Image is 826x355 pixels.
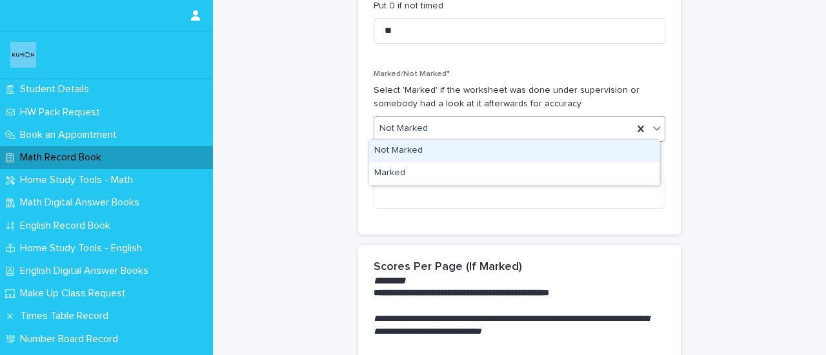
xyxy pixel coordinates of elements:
[369,162,660,185] div: Marked
[374,70,450,78] span: Marked/Not Marked
[15,242,152,254] p: Home Study Tools - English
[15,129,127,141] p: Book an Appointment
[15,174,143,186] p: Home Study Tools - Math
[10,42,36,68] img: o6XkwfS7S2qhyeB9lxyF
[15,287,136,300] p: Make Up Class Request
[15,106,110,119] p: HW Pack Request
[374,260,522,274] h2: Scores Per Page (If Marked)
[15,197,150,209] p: Math Digital Answer Books
[15,333,128,345] p: Number Board Record
[15,151,112,164] p: Math Record Book
[15,83,99,95] p: Student Details
[369,140,660,162] div: Not Marked
[15,310,119,322] p: Times Table Record
[15,265,159,277] p: English Digital Answer Books
[15,220,121,232] p: English Record Book
[379,122,428,135] span: Not Marked
[374,84,665,111] p: Select 'Marked' if the worksheet was done under supervision or somebody had a look at it afterwar...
